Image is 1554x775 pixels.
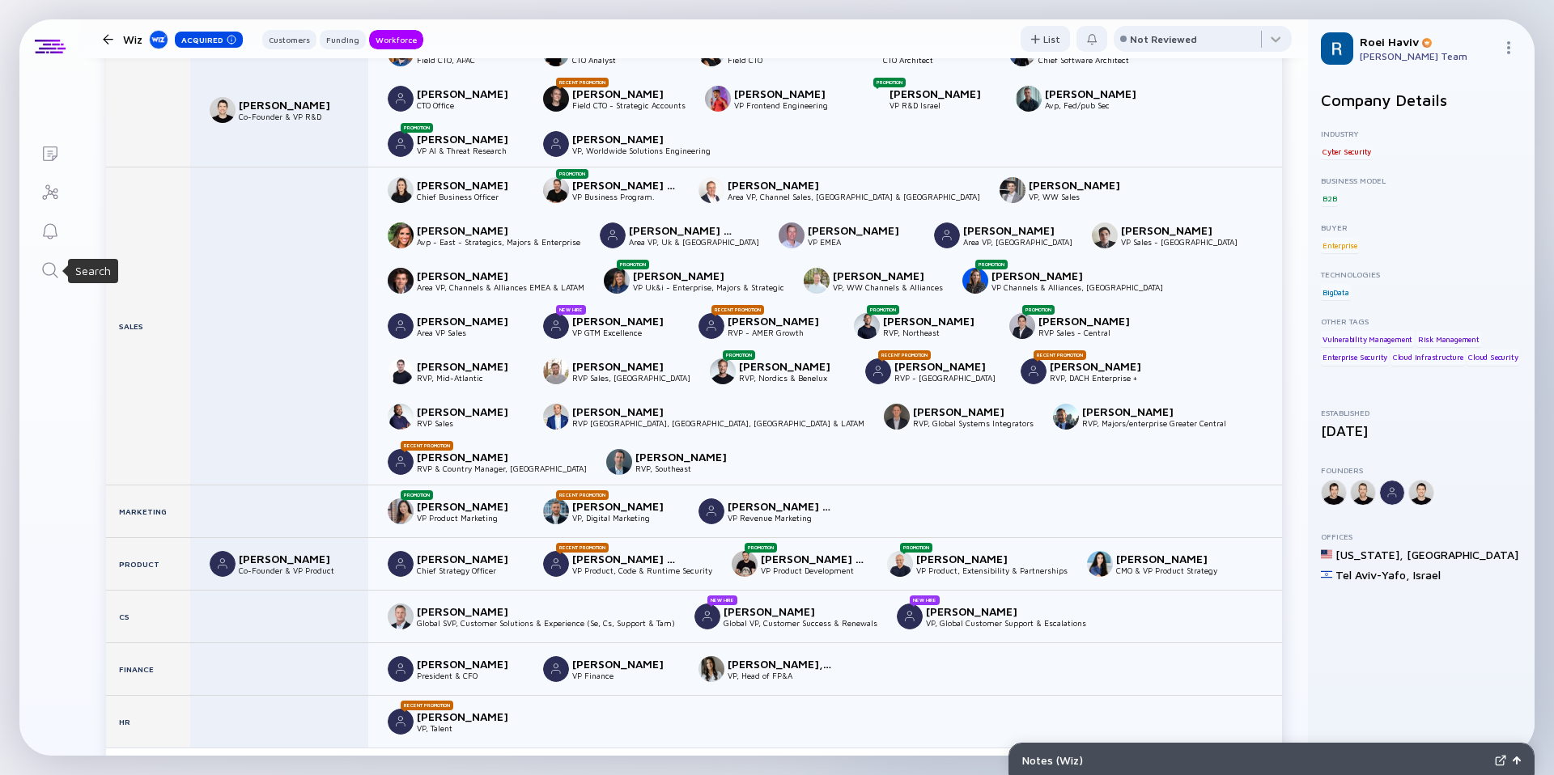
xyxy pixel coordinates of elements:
img: Michael Corr picture [606,449,632,475]
img: Donald Patterson picture [897,603,923,629]
div: Area VP, Channels & Alliances EMEA & LATAM [417,282,584,292]
div: [PERSON_NAME] [728,178,834,192]
div: VP, WW Channels & Alliances [833,282,943,292]
div: RVP, Majors/enterprise Greater Central [1082,418,1226,428]
div: [PERSON_NAME] [1082,404,1189,418]
img: Open Notes [1513,756,1521,764]
div: Roei Haviv [1360,35,1496,49]
img: Julian Oberniedermayr picture [1021,358,1047,384]
div: [PERSON_NAME] [916,552,1023,565]
div: Avp - East - Strategics, Majors & Enterprise [417,237,580,247]
div: Buyer [1321,222,1522,232]
div: RVP, Nordics & Benelux [739,373,846,383]
div: [PERSON_NAME] [1050,359,1157,373]
div: [PERSON_NAME] [963,223,1070,237]
div: Promotion [867,305,899,315]
img: Josh Reiner picture [779,222,805,248]
div: RVP Sales, [GEOGRAPHIC_DATA] [572,373,690,383]
img: Omer R. picture [388,86,414,112]
div: Other Tags [1321,316,1522,326]
img: Zack Schultz picture [388,313,414,339]
div: Recent Promotion [556,78,609,87]
div: Business Model [1321,176,1522,185]
img: Jason S. picture [884,404,910,430]
div: [PERSON_NAME] [1045,87,1152,100]
div: VP, Global Customer Support & Escalations [926,618,1086,628]
div: VP EMEA [808,237,915,247]
img: Scott McKeown picture [543,86,569,112]
div: Field CTO, APAC [417,55,524,65]
div: [PERSON_NAME] [894,359,1001,373]
div: RVP - AMER Growth [728,328,834,337]
div: [PERSON_NAME] [417,87,524,100]
div: [PERSON_NAME] [1038,314,1145,328]
img: Adi Foksheneanu Gov picture [698,498,724,524]
img: Bart van de Burgt picture [934,222,960,248]
div: Recent Promotion [401,441,453,451]
img: Andrew Mann picture [698,177,724,203]
img: Oron Noah picture [887,551,913,577]
div: Tel Aviv-Yafo , [1335,568,1410,582]
button: Workforce [369,30,423,49]
img: Fazal Merchant picture [388,656,414,682]
div: RVP, Mid-Atlantic [417,373,524,383]
div: Sales [106,167,190,485]
div: Field CTO [728,55,834,65]
img: Anthony Belfiore picture [388,551,414,577]
div: Promotion [1022,305,1055,315]
img: Israel Flag [1321,569,1332,580]
div: [PERSON_NAME] [PERSON_NAME] [572,552,679,565]
div: [PERSON_NAME] [913,404,1020,418]
img: Roy R. picture [210,97,236,123]
div: [PERSON_NAME] [572,87,679,100]
div: VP Product, Extensibility & Partnerships [916,565,1068,575]
img: Peter Brünings-Hansen picture [710,358,736,384]
div: Cyber Security [1321,143,1373,159]
img: Brad Justak picture [1009,313,1035,339]
div: VP Finance [572,671,679,680]
img: Expand Notes [1495,755,1506,766]
div: Promotion [873,78,906,87]
img: James Thibadeau picture [1053,404,1079,430]
div: Not Reviewed [1130,33,1197,45]
div: Acquired [175,32,243,48]
img: Marina Ayton picture [604,268,630,294]
img: Eyal Wiener picture [705,86,731,112]
div: Promotion [556,169,588,179]
div: [PERSON_NAME] [417,178,524,192]
div: Israel [1413,568,1441,582]
div: [PERSON_NAME] [633,269,740,282]
img: Bill Masturzo picture [854,313,880,339]
div: Wiz [123,29,243,49]
div: [PERSON_NAME] [417,132,524,146]
div: Area VP, [GEOGRAPHIC_DATA] [963,237,1072,247]
div: [PERSON_NAME] [417,223,524,237]
div: Established [1321,408,1522,417]
div: RVP, Southeast [635,464,742,473]
div: Global VP, Customer Success & Renewals [724,618,877,628]
div: VP Product Marketing [417,513,524,523]
div: VP Business Program. [572,192,679,201]
img: Dean Scontras picture [1016,86,1042,112]
div: VP, Talent [417,723,524,733]
img: TJ O'Shea picture [388,358,414,384]
div: CMO & VP Product Strategy [1116,565,1223,575]
div: Promotion [401,123,433,133]
div: Promotion [975,260,1008,269]
div: [PERSON_NAME] [1029,178,1136,192]
div: [PERSON_NAME] [417,359,524,373]
div: [PERSON_NAME] [926,604,1033,618]
div: VP, Digital Marketing [572,513,679,523]
a: Investor Map [19,172,80,210]
a: Reminders [19,210,80,249]
div: [PERSON_NAME] [883,314,990,328]
div: Recent Promotion [878,350,931,360]
div: [PERSON_NAME] [1116,552,1223,565]
a: Search [19,249,80,288]
img: Alon Schindel picture [388,131,414,157]
div: RVP & Country Manager, [GEOGRAPHIC_DATA] [417,464,587,473]
img: Adrian Beck picture [694,603,720,629]
img: Alice Young Carlisle picture [600,222,626,248]
div: Area VP, Channel Sales, [GEOGRAPHIC_DATA] & [GEOGRAPHIC_DATA] [728,192,980,201]
div: [PERSON_NAME] [572,132,679,146]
